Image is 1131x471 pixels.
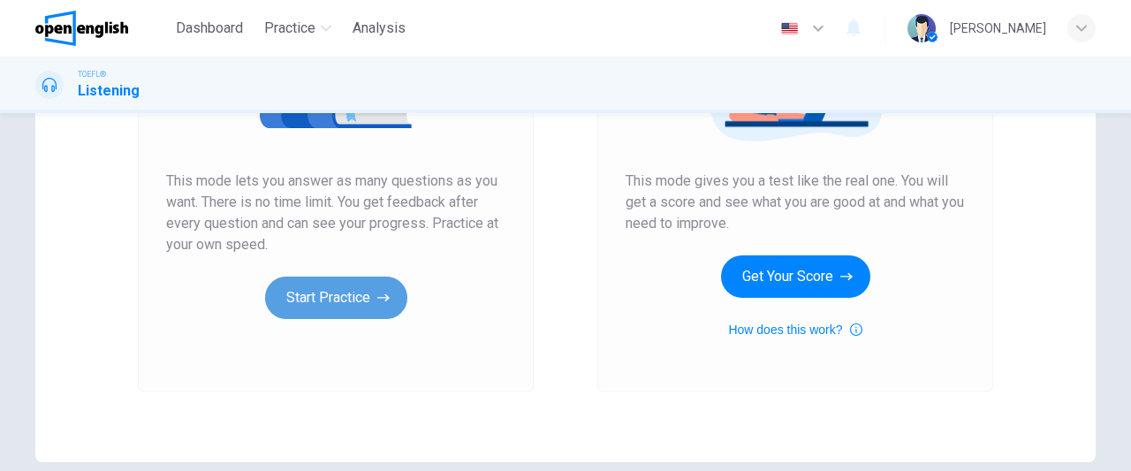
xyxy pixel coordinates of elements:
[265,277,407,319] button: Start Practice
[950,18,1046,39] div: [PERSON_NAME]
[264,18,315,39] span: Practice
[166,171,505,255] span: This mode lets you answer as many questions as you want. There is no time limit. You get feedback...
[626,171,965,234] span: This mode gives you a test like the real one. You will get a score and see what you are good at a...
[35,11,128,46] img: OpenEnglish logo
[35,11,169,46] a: OpenEnglish logo
[78,68,106,80] span: TOEFL®
[353,18,406,39] span: Analysis
[78,80,140,102] h1: Listening
[721,255,870,298] button: Get Your Score
[176,18,243,39] span: Dashboard
[169,12,250,44] button: Dashboard
[728,319,862,340] button: How does this work?
[778,22,801,35] img: en
[345,12,413,44] button: Analysis
[907,14,936,42] img: Profile picture
[257,12,338,44] button: Practice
